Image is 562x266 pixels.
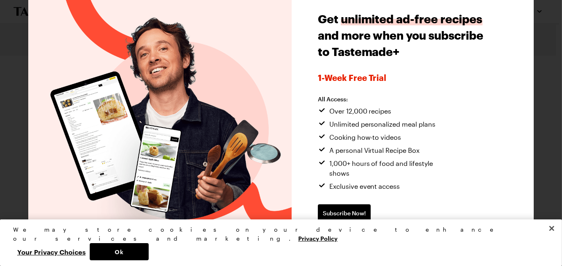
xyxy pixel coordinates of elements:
[329,119,436,129] span: Unlimited personalized meal plans
[13,243,90,260] button: Your Privacy Choices
[543,219,561,237] button: Close
[13,225,542,260] div: Privacy
[318,204,371,222] a: Subscribe Now!
[13,225,542,243] div: We may store cookies on your device to enhance our services and marketing.
[323,209,366,217] span: Subscribe Now!
[318,73,486,83] span: 1-week Free Trial
[298,234,338,242] a: More information about your privacy, opens in a new tab
[318,11,486,60] h1: Get and more when you subscribe to Tastemade+
[329,159,453,178] span: 1,000+ hours of food and lifestyle shows
[318,96,453,103] h2: All Access:
[341,12,483,25] span: unlimited ad-free recipes
[329,145,420,155] span: A personal Virtual Recipe Box
[329,132,401,142] span: Cooking how-to videos
[90,243,149,260] button: Ok
[329,106,392,116] span: Over 12,000 recipes
[329,181,400,191] span: Exclusive event access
